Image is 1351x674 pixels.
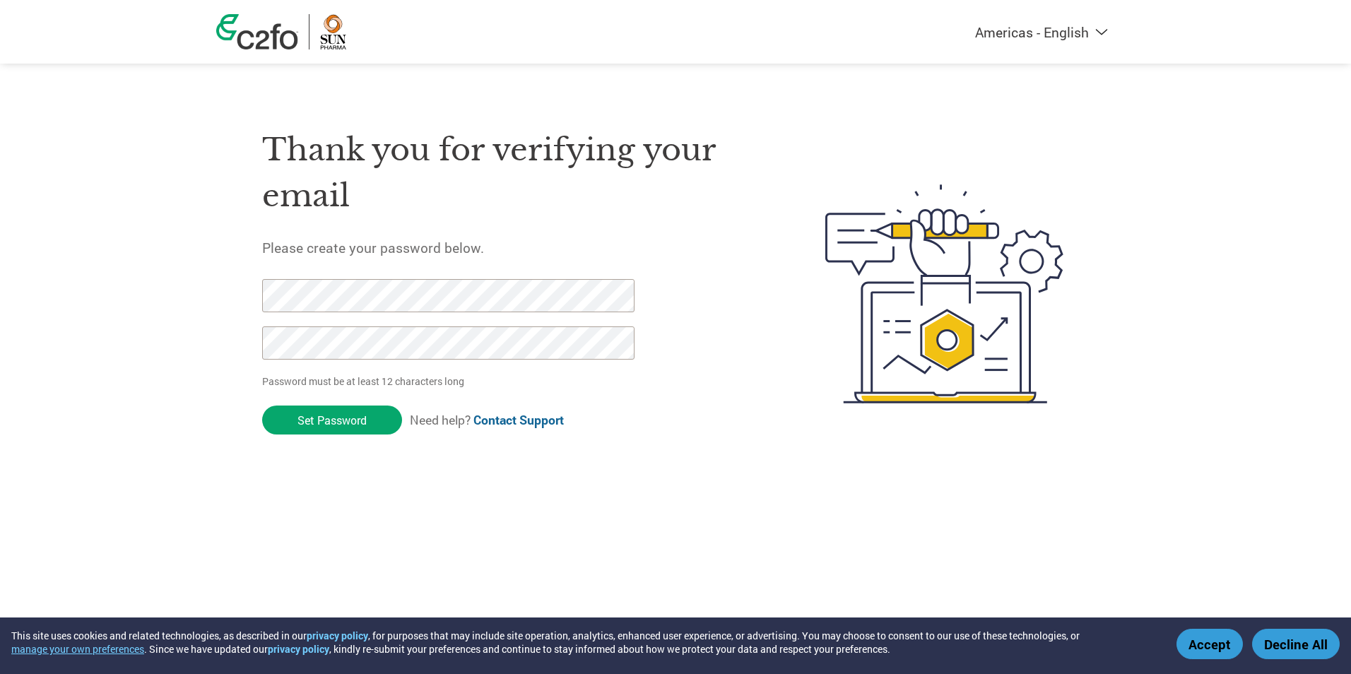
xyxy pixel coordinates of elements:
[216,14,298,49] img: c2fo logo
[268,642,329,656] a: privacy policy
[11,629,1156,656] div: This site uses cookies and related technologies, as described in our , for purposes that may incl...
[11,642,144,656] button: manage your own preferences
[262,406,402,434] input: Set Password
[410,412,564,428] span: Need help?
[262,127,758,218] h1: Thank you for verifying your email
[1176,629,1243,659] button: Accept
[262,374,639,389] p: Password must be at least 12 characters long
[473,412,564,428] a: Contact Support
[1252,629,1340,659] button: Decline All
[307,629,368,642] a: privacy policy
[320,14,346,49] img: Sun Pharma
[800,107,1090,481] img: create-password
[262,239,758,256] h5: Please create your password below.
